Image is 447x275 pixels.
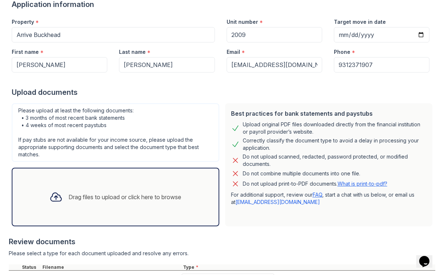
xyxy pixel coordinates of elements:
div: Type [182,264,435,270]
div: Please select a type for each document uploaded and resolve any errors. [9,250,435,257]
div: Upload original PDF files downloaded directly from the financial institution or payroll provider’... [243,121,427,135]
label: Email [227,48,240,56]
label: Property [12,18,34,26]
div: Do not upload scanned, redacted, password protected, or modified documents. [243,153,427,168]
div: Correctly classify the document type to avoid a delay in processing your application. [243,137,427,152]
label: Last name [119,48,146,56]
div: Please upload at least the following documents: • 3 months of most recent bank statements • 4 wee... [12,103,219,162]
label: Phone [334,48,350,56]
label: Target move in date [334,18,386,26]
div: Upload documents [12,87,435,97]
div: Do not combine multiple documents into one file. [243,169,360,178]
iframe: chat widget [416,246,440,268]
a: FAQ [313,192,322,198]
label: Unit number [227,18,258,26]
a: What is print-to-pdf? [338,181,387,187]
div: Status [21,264,41,270]
div: Review documents [9,237,435,247]
p: For additional support, review our , start a chat with us below, or email us at [231,191,427,206]
label: First name [12,48,39,56]
div: Drag files to upload or click here to browse [68,193,181,201]
div: Best practices for bank statements and paystubs [231,109,427,118]
div: Filename [41,264,182,270]
p: Do not upload print-to-PDF documents. [243,180,387,187]
a: [EMAIL_ADDRESS][DOMAIN_NAME] [235,199,320,205]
